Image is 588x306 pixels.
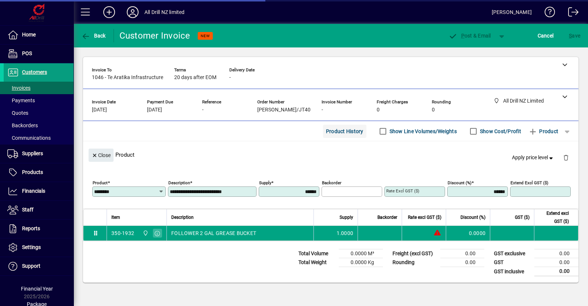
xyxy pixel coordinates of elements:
span: Reports [22,225,40,231]
span: - [229,75,231,81]
span: 1.0000 [337,230,354,237]
span: Description [171,213,194,221]
span: Rate excl GST ($) [408,213,441,221]
div: All Drill NZ limited [144,6,185,18]
div: Customer Invoice [119,30,190,42]
td: 0.00 [440,249,484,258]
td: 0.0000 [446,226,490,241]
span: Financial Year [21,286,53,292]
span: FOLLOWER 2 GAL GREASE BUCKET [171,230,256,237]
span: Home [22,32,36,38]
button: Post & Email [445,29,495,42]
a: Invoices [4,82,73,94]
span: Apply price level [512,154,555,161]
app-page-header-button: Close [87,152,115,158]
span: Item [111,213,120,221]
span: Backorder [377,213,397,221]
mat-label: Discount (%) [448,180,472,185]
button: Close [89,149,114,162]
a: Staff [4,201,73,219]
button: Back [79,29,108,42]
span: ost & Email [448,33,491,39]
a: Support [4,257,73,275]
a: Communications [4,132,73,144]
span: Suppliers [22,150,43,156]
span: Quotes [7,110,28,116]
mat-label: Description [168,180,190,185]
a: Home [4,26,73,44]
td: 0.00 [440,258,484,267]
span: GST ($) [515,213,530,221]
span: Settings [22,244,41,250]
a: Reports [4,220,73,238]
span: NEW [201,33,210,38]
span: Payments [7,97,35,103]
span: 0 [377,107,380,113]
mat-label: Backorder [322,180,341,185]
span: - [322,107,323,113]
span: Back [81,33,106,39]
td: GST inclusive [490,267,534,276]
span: - [202,107,204,113]
a: Knowledge Base [539,1,555,25]
span: Cancel [538,30,554,42]
button: Delete [557,149,575,166]
span: All Drill NZ Limited [141,229,149,237]
div: [PERSON_NAME] [492,6,532,18]
div: Product [83,141,578,168]
td: 0.00 [534,258,578,267]
td: Freight (excl GST) [389,249,440,258]
button: Product History [323,125,366,138]
a: Backorders [4,119,73,132]
button: Profile [121,6,144,19]
span: Staff [22,207,33,213]
a: Payments [4,94,73,107]
div: 350-1932 [111,230,134,237]
label: Show Line Volumes/Weights [388,128,457,135]
mat-label: Extend excl GST ($) [510,180,548,185]
td: 0.00 [534,249,578,258]
span: Discount (%) [460,213,485,221]
mat-label: Supply [259,180,271,185]
a: Quotes [4,107,73,119]
span: [PERSON_NAME]/JT40 [257,107,311,113]
button: Cancel [536,29,556,42]
td: 0.0000 M³ [339,249,383,258]
a: Financials [4,182,73,200]
button: Product [525,125,562,138]
span: 20 days after EOM [174,75,216,81]
span: Support [22,263,40,269]
a: Logout [563,1,579,25]
span: P [461,33,465,39]
button: Save [567,29,582,42]
td: Total Weight [295,258,339,267]
a: Products [4,163,73,182]
a: Suppliers [4,145,73,163]
label: Show Cost/Profit [478,128,521,135]
mat-label: Rate excl GST ($) [386,188,419,193]
td: 0.0000 Kg [339,258,383,267]
td: GST [490,258,534,267]
span: [DATE] [92,107,107,113]
span: Backorders [7,122,38,128]
button: Add [97,6,121,19]
span: Invoices [7,85,31,91]
td: Rounding [389,258,440,267]
span: Communications [7,135,51,141]
span: POS [22,50,32,56]
span: Product [528,125,558,137]
span: 1046 - Te Aratika Infrastructure [92,75,163,81]
td: Total Volume [295,249,339,258]
mat-label: Product [93,180,108,185]
span: ave [569,30,580,42]
td: GST exclusive [490,249,534,258]
span: S [569,33,572,39]
span: Customers [22,69,47,75]
span: 0 [432,107,435,113]
span: Financials [22,188,45,194]
span: [DATE] [147,107,162,113]
td: 0.00 [534,267,578,276]
span: Products [22,169,43,175]
a: POS [4,45,73,63]
span: Product History [326,125,363,137]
